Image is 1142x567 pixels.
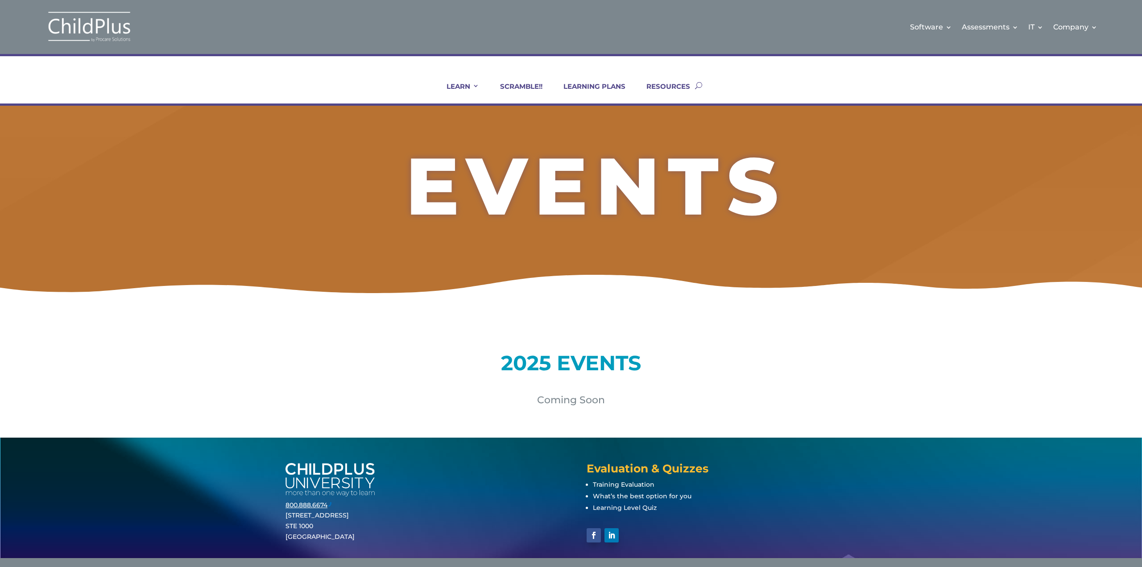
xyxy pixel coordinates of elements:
h2: EVENTS [310,146,881,231]
a: 800.888.6674 [285,501,332,509]
ctcspan: 800.888.6674 [285,501,327,509]
a: Learning Level Quiz [593,504,657,512]
a: [STREET_ADDRESS]STE 1000[GEOGRAPHIC_DATA] [285,511,355,541]
a: LEARN [435,82,479,103]
a: SCRAMBLE!! [489,82,542,103]
h1: 2025 EVENTS [285,353,856,378]
a: Software [910,9,952,45]
a: Assessments [962,9,1018,45]
a: Follow on Facebook [587,528,601,542]
a: Follow on LinkedIn [604,528,619,542]
a: LEARNING PLANS [552,82,625,103]
a: RESOURCES [635,82,690,103]
h4: Evaluation & Quizzes [587,463,856,479]
a: IT [1028,9,1043,45]
p: Coming Soon [285,395,856,406]
img: white-cpu-wordmark [285,463,375,497]
ctc: Call 800.888.6674 with Linkus Web Client [285,501,332,509]
a: What’s the best option for you [593,492,691,500]
a: Company [1053,9,1097,45]
a: Training Evaluation [593,480,654,488]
